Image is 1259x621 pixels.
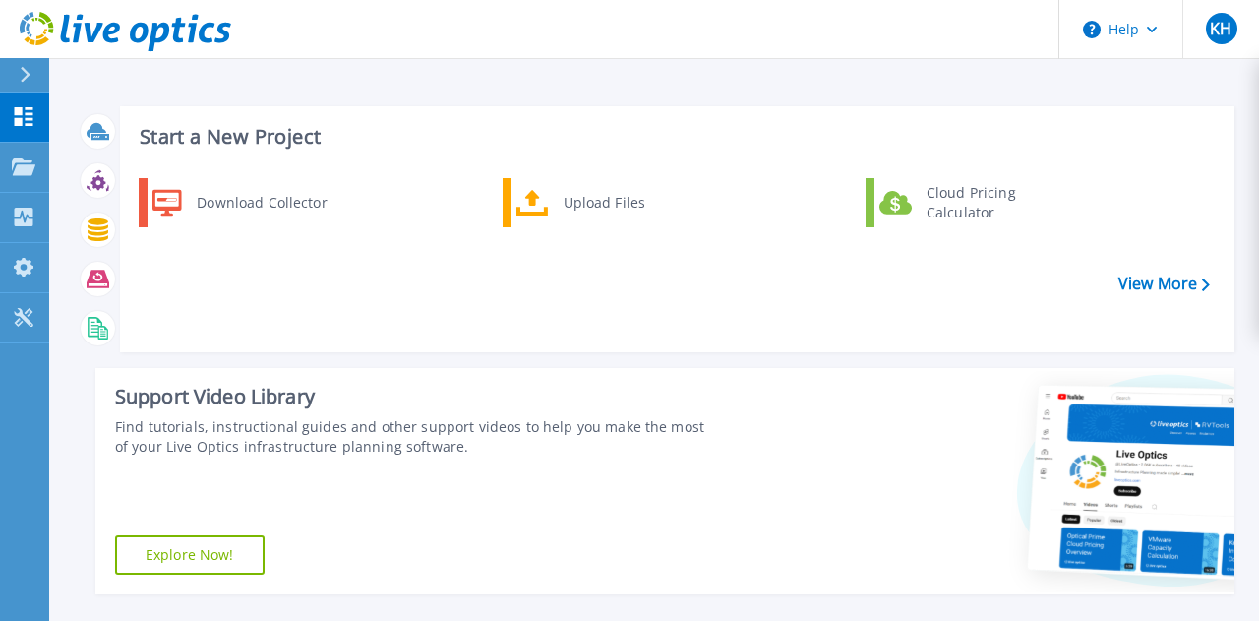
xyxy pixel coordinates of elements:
[1118,275,1210,293] a: View More
[115,384,707,409] div: Support Video Library
[503,178,704,227] a: Upload Files
[1210,21,1231,36] span: KH
[140,126,1209,148] h3: Start a New Project
[115,417,707,457] div: Find tutorials, instructional guides and other support videos to help you make the most of your L...
[917,183,1062,222] div: Cloud Pricing Calculator
[554,183,699,222] div: Upload Files
[866,178,1067,227] a: Cloud Pricing Calculator
[187,183,335,222] div: Download Collector
[139,178,340,227] a: Download Collector
[115,535,265,575] a: Explore Now!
